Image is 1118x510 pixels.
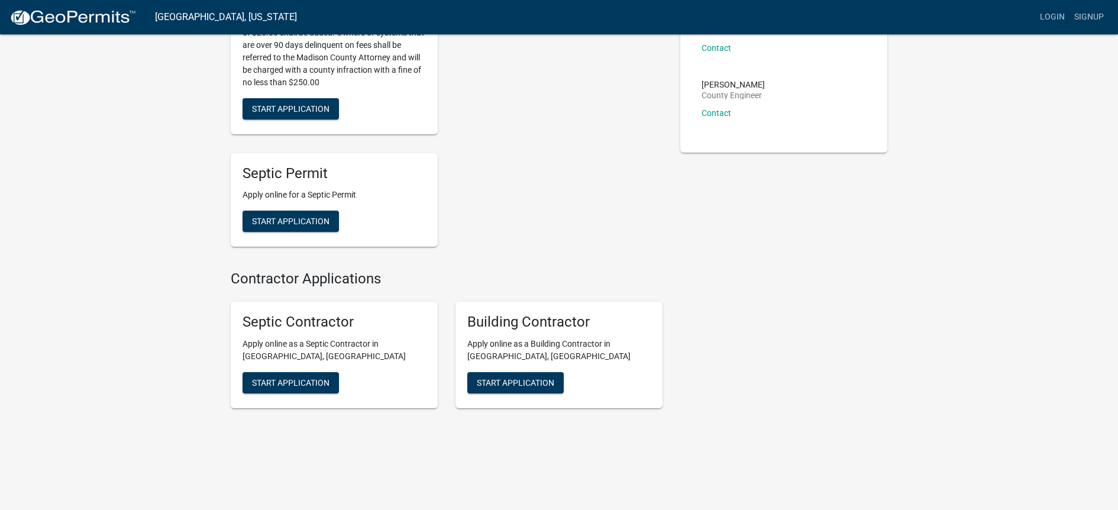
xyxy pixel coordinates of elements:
[231,270,663,418] wm-workflow-list-section: Contractor Applications
[252,104,329,113] span: Start Application
[243,98,339,120] button: Start Application
[231,270,663,288] h4: Contractor Applications
[702,43,731,53] a: Contact
[252,217,329,226] span: Start Application
[155,7,297,27] a: [GEOGRAPHIC_DATA], [US_STATE]
[243,165,426,182] h5: Septic Permit
[702,80,765,89] p: [PERSON_NAME]
[702,108,731,118] a: Contact
[702,91,765,99] p: County Engineer
[252,377,329,387] span: Start Application
[467,314,651,331] h5: Building Contractor
[467,338,651,363] p: Apply online as a Building Contractor in [GEOGRAPHIC_DATA], [GEOGRAPHIC_DATA]
[477,377,554,387] span: Start Application
[1035,6,1069,28] a: Login
[467,372,564,393] button: Start Application
[243,189,426,201] p: Apply online for a Septic Permit
[243,211,339,232] button: Start Application
[243,372,339,393] button: Start Application
[243,338,426,363] p: Apply online as a Septic Contractor in [GEOGRAPHIC_DATA], [GEOGRAPHIC_DATA]
[1069,6,1109,28] a: Signup
[243,314,426,331] h5: Septic Contractor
